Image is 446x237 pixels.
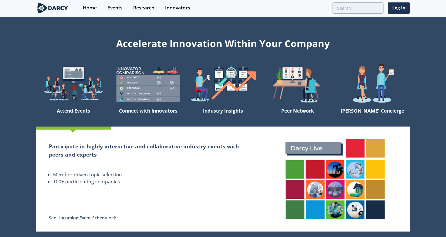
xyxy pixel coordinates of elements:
[53,178,248,185] li: 100+ participating companies
[49,142,248,158] h2: Participate in highly interactive and collaborative industry events with peers and experts
[133,5,154,10] div: Research
[49,215,116,221] a: See Upcoming Event Schedule
[111,63,185,105] img: welcome-compare-1b687586299da8f117b7ac84fd957760.png
[107,5,123,10] div: Events
[36,34,410,50] div: Accelerate Innovation Within Your Company
[83,5,97,10] div: Home
[260,105,335,127] div: Peer Network
[335,105,410,127] div: [PERSON_NAME] Concierge
[165,5,190,10] div: Innovators
[333,2,383,14] input: Advanced Search
[36,105,111,127] div: Attend Events
[388,2,410,14] a: Log In
[279,133,391,226] img: attend-events-831e21027d8dfeae142a4bc70e306247.png
[53,171,248,178] li: Member-driven topic selection
[186,105,260,127] div: Industry Insights
[260,63,335,105] img: welcome-attend-b816887fc24c32c29d1763c6e0ddb6e6.png
[36,3,69,13] img: logo-wide.svg
[335,63,410,105] img: welcome-concierge-wide-20dccca83e9cbdbb601deee24fb8df72.png
[111,105,185,127] div: Connect with Innovators
[186,63,260,105] img: welcome-find-a12191a34a96034fcac36f4ff4d37733.png
[36,63,111,105] img: welcome-explore-560578ff38cea7c86bcfe544b5e45342.png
